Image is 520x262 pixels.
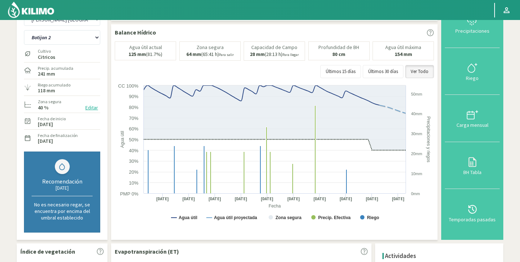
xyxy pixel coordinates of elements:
text: 30% [129,158,138,164]
p: No es necesario regar, se encuentra por encima del umbral establecido [32,201,93,221]
text: Agua útil [179,215,197,220]
label: [DATE] [38,139,53,144]
text: [DATE] [208,196,221,202]
text: 20% [129,169,138,175]
text: Zona segura [276,215,302,220]
button: Riego [445,48,500,95]
text: [DATE] [182,196,195,202]
text: 0mm [411,192,420,196]
text: 10mm [411,172,422,176]
text: [DATE] [366,196,378,202]
img: Kilimo [7,1,55,19]
text: [DATE] [287,196,300,202]
text: Fecha [269,203,281,209]
text: CC 100% [118,83,138,89]
button: Últimos 15 días [320,65,361,78]
label: Cultivo [38,48,55,55]
text: 40% [129,148,138,153]
h4: Actividades [385,253,416,259]
div: Riego [447,76,497,81]
text: 70% [129,116,138,121]
small: Para salir [219,52,234,57]
div: Temporadas pasadas [447,217,497,222]
div: Carga mensual [447,122,497,128]
p: Agua útil actual [129,45,162,50]
p: Índice de vegetación [20,247,75,256]
text: Agua útil proyectada [214,215,257,220]
button: Carga mensual [445,95,500,142]
button: Precipitaciones [445,1,500,48]
text: Riego [367,215,379,220]
button: Temporadas pasadas [445,189,500,236]
small: Para llegar [283,52,299,57]
b: 28 mm [250,51,265,57]
p: Zona segura [196,45,224,50]
div: [DATE] [32,185,93,191]
text: 50% [129,137,138,142]
b: 80 cm [332,51,345,57]
p: Balance Hídrico [115,28,156,37]
text: [DATE] [392,196,405,202]
text: PMP 0% [120,191,139,197]
label: 40 % [38,105,49,110]
p: Capacidad de Campo [251,45,297,50]
button: Últimos 30 días [363,65,403,78]
text: 50mm [411,92,422,96]
text: 60% [129,126,138,132]
p: Agua útil máxima [385,45,421,50]
text: [DATE] [340,196,352,202]
text: 30mm [411,132,422,136]
label: Riego acumulado [38,82,70,88]
text: [DATE] [261,196,273,202]
div: Recomendación [32,178,93,185]
p: (81.7%) [129,52,162,57]
text: Precip. Efectiva [318,215,351,220]
p: Evapotranspiración (ET) [115,247,179,256]
label: Citricos [38,55,55,60]
label: [DATE] [38,122,53,127]
b: 125 mm [129,51,146,57]
div: Precipitaciones [447,28,497,33]
label: 118 mm [38,88,55,93]
text: [DATE] [235,196,247,202]
text: 90% [129,94,138,99]
text: 40mm [411,112,422,116]
b: 154 mm [395,51,412,57]
label: Fecha de finalización [38,132,78,139]
label: Zona segura [38,98,61,105]
label: Fecha de inicio [38,116,66,122]
p: (28:13 h) [250,52,299,57]
text: [DATE] [313,196,326,202]
button: Editar [83,104,100,112]
text: Agua útil [120,131,125,148]
b: 64 mm [186,51,201,57]
text: 80% [129,105,138,110]
text: 20mm [411,152,422,156]
text: 10% [129,180,138,186]
text: [DATE] [156,196,169,202]
label: Precip. acumulada [38,65,73,72]
p: Profundidad de BH [318,45,359,50]
div: BH Tabla [447,170,497,175]
p: (65:41 h) [186,52,234,57]
label: 241 mm [38,72,55,76]
text: Precipitaciones y riegos [426,116,431,162]
button: Ver Todo [405,65,434,78]
button: BH Tabla [445,142,500,189]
